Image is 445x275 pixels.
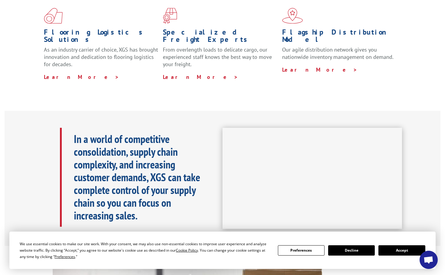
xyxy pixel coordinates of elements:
[54,254,75,259] span: Preferences
[163,29,277,46] h1: Specialized Freight Experts
[328,245,375,256] button: Decline
[9,232,436,269] div: Cookie Consent Prompt
[44,8,63,24] img: xgs-icon-total-supply-chain-intelligence-red
[44,73,119,80] a: Learn More >
[176,248,198,253] span: Cookie Policy
[44,46,158,68] span: As an industry carrier of choice, XGS has brought innovation and dedication to flooring logistics...
[378,245,425,256] button: Accept
[282,46,394,60] span: Our agile distribution network gives you nationwide inventory management on demand.
[163,73,238,80] a: Learn More >
[278,245,325,256] button: Preferences
[282,8,303,24] img: xgs-icon-flagship-distribution-model-red
[222,128,402,229] iframe: XGS Logistics Solutions
[74,132,200,222] b: In a world of competitive consolidation, supply chain complexity, and increasing customer demands...
[282,29,397,46] h1: Flagship Distribution Model
[44,29,158,46] h1: Flooring Logistics Solutions
[163,46,277,73] p: From overlength loads to delicate cargo, our experienced staff knows the best way to move your fr...
[163,8,177,24] img: xgs-icon-focused-on-flooring-red
[420,251,438,269] div: Open chat
[20,241,270,260] div: We use essential cookies to make our site work. With your consent, we may also use non-essential ...
[282,66,358,73] a: Learn More >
